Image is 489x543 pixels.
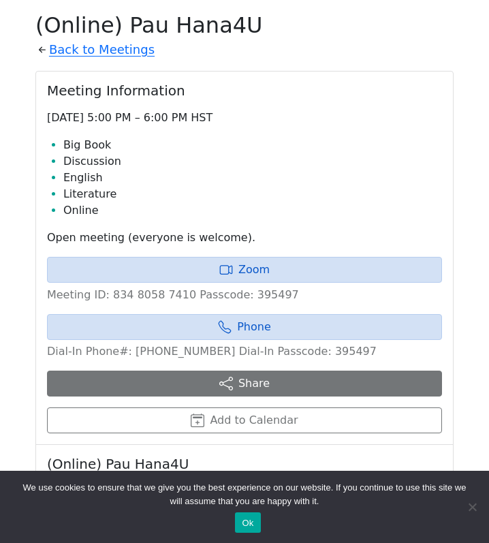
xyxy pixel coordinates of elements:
h1: (Online) Pau Hana4U [35,12,454,38]
li: English [63,170,442,186]
a: Back to Meetings [49,39,155,61]
li: Online [63,202,442,219]
h2: (Online) Pau Hana4U [47,456,442,472]
a: Phone [47,314,442,340]
p: Open meeting (everyone is welcome). [47,230,442,246]
li: Literature [63,186,442,202]
button: Ok [235,512,260,533]
a: Zoom [47,257,442,283]
span: No [465,500,479,514]
p: [DATE] 5:00 PM – 6:00 PM HST [47,110,442,126]
li: Discussion [63,153,442,170]
span: We use cookies to ensure that we give you the best experience on our website. If you continue to ... [20,481,469,508]
p: Dial-In Phone#: [PHONE_NUMBER] Dial-In Passcode: 395497 [47,343,442,360]
button: Add to Calendar [47,407,442,433]
h2: Meeting Information [47,82,442,99]
p: Meeting ID: 834 8058 7410 Passcode: 395497 [47,287,442,303]
button: Share [47,371,442,397]
li: Big Book [63,137,442,153]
